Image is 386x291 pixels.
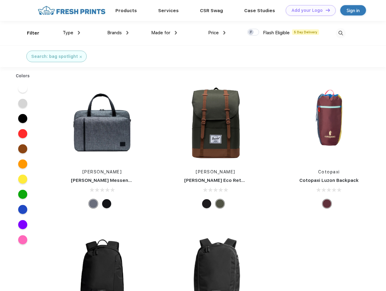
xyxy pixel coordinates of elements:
[223,31,225,35] img: dropdown.png
[89,199,98,208] div: Raven Crosshatch
[82,169,122,174] a: [PERSON_NAME]
[31,53,78,60] div: Search: bag spotlight
[175,82,256,163] img: func=resize&h=266
[322,199,331,208] div: Surprise
[151,30,170,35] span: Made for
[115,8,137,13] a: Products
[27,30,39,37] div: Filter
[292,29,319,35] span: 5 Day Delivery
[63,30,73,35] span: Type
[78,31,80,35] img: dropdown.png
[208,30,219,35] span: Price
[102,199,111,208] div: Black
[263,30,290,35] span: Flash Eligible
[36,5,107,16] img: fo%20logo%202.webp
[336,28,346,38] img: desktop_search.svg
[107,30,122,35] span: Brands
[62,82,142,163] img: func=resize&h=266
[318,169,340,174] a: Cotopaxi
[196,169,235,174] a: [PERSON_NAME]
[71,178,136,183] a: [PERSON_NAME] Messenger
[347,7,360,14] div: Sign in
[215,199,225,208] div: Forest
[340,5,366,15] a: Sign in
[175,31,177,35] img: dropdown.png
[126,31,128,35] img: dropdown.png
[299,178,359,183] a: Cotopaxi Luzon Backpack
[326,8,330,12] img: DT
[289,82,369,163] img: func=resize&h=266
[11,73,35,79] div: Colors
[184,178,308,183] a: [PERSON_NAME] Eco Retreat 15" Computer Backpack
[202,199,211,208] div: Black
[80,56,82,58] img: filter_cancel.svg
[291,8,323,13] div: Add your Logo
